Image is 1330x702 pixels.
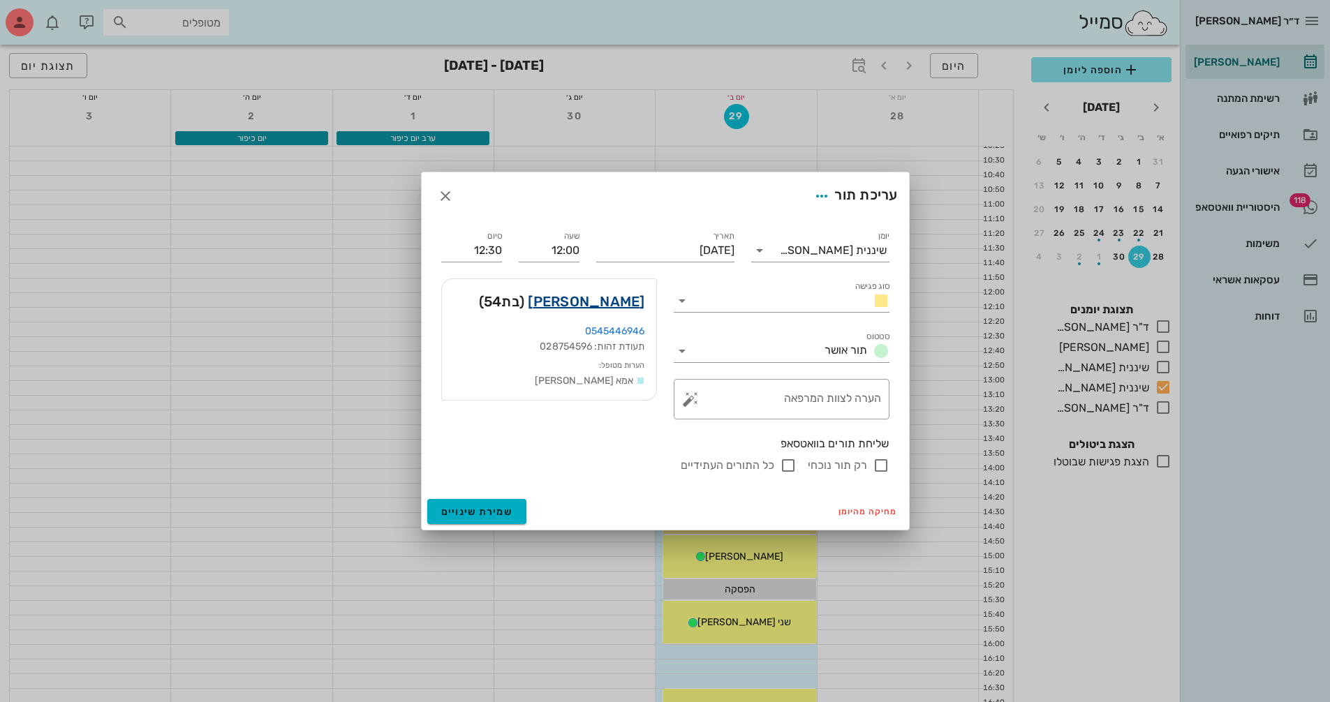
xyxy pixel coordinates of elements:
span: 54 [484,293,502,310]
label: סיום [487,231,502,241]
label: שעה [563,231,579,241]
a: 0545446946 [585,325,645,337]
label: יומן [878,231,889,241]
button: מחיקה מהיומן [833,502,903,521]
label: תאריך [712,231,734,241]
label: סוג פגישה [855,281,889,292]
span: תור אושר [825,343,867,357]
label: רק תור נוכחי [808,458,867,472]
span: אמא [PERSON_NAME] [535,375,634,387]
label: כל התורים העתידיים [681,458,774,472]
button: שמירת שינויים [427,499,527,524]
div: תעודת זהות: 028754596 [453,339,645,354]
span: שמירת שינויים [441,506,513,518]
div: שיננית [PERSON_NAME] [780,244,887,257]
label: סטטוס [866,331,889,342]
a: [PERSON_NAME] [528,290,644,313]
div: שליחת תורים בוואטסאפ [441,436,889,451]
small: הערות מטופל: [599,361,644,370]
span: (בת ) [479,290,525,313]
div: סטטוסתור אושר [674,340,889,362]
div: יומןשיננית [PERSON_NAME] [751,239,889,262]
div: עריכת תור [809,184,897,209]
span: מחיקה מהיומן [838,507,898,516]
